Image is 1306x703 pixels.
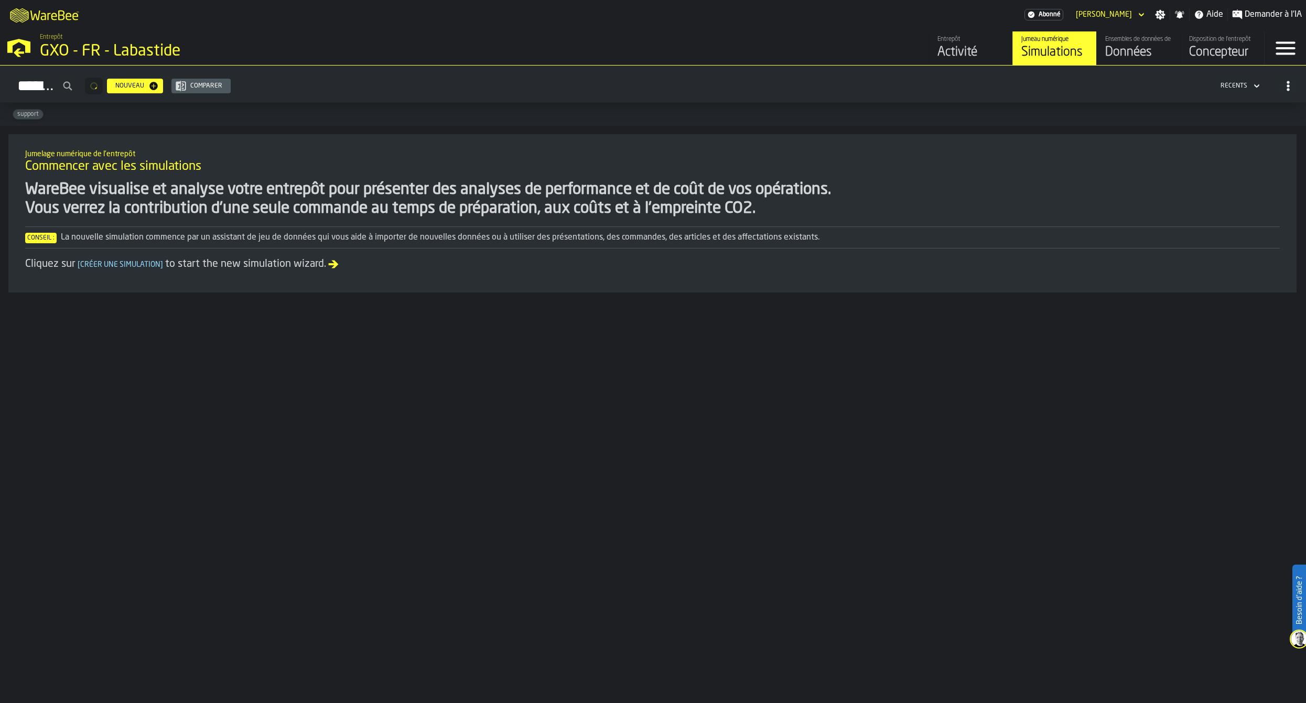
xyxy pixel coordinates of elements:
[8,134,1297,293] div: ItemListCard-
[1072,8,1147,21] div: DropdownMenuValue-HUGO MANIGLIER
[40,34,63,41] span: Entrepôt
[107,79,163,93] button: button-Nouveau
[929,31,1012,65] a: link-to-/wh/i/6d62c477-0d62-49a3-8ae2-182b02fd63a7/feed/
[1170,9,1189,20] label: button-toggle-Notifications
[111,82,148,90] div: Nouveau
[1189,44,1256,61] div: Concepteur
[1021,36,1088,43] div: Jumeau numérique
[25,257,1280,272] div: Cliquez sur to start the new simulation wizard.
[13,111,43,118] span: support
[1105,36,1172,43] div: Ensembles de données de l'entrepôt
[1021,44,1088,61] div: Simulations
[1076,10,1132,19] div: DropdownMenuValue-HUGO MANIGLIER
[25,180,1280,218] div: WareBee visualise et analyse votre entrepôt pour présenter des analyses de performance et de coût...
[1190,8,1227,21] label: button-toggle-Aide
[17,143,1288,180] div: title-Commencer avec les simulations
[1245,8,1302,21] span: Demander à l'IA
[78,261,80,268] span: [
[25,148,1280,158] h2: Sub Title
[1189,36,1256,43] div: Disposition de l'entrepôt
[1012,31,1096,65] a: link-to-/wh/i/6d62c477-0d62-49a3-8ae2-182b02fd63a7/simulations
[40,42,323,61] div: GXO - FR - Labastide
[1024,9,1063,20] div: Abonnement au menu
[1180,31,1264,65] a: link-to-/wh/i/6d62c477-0d62-49a3-8ae2-182b02fd63a7/designer
[1039,11,1061,18] span: Abonné
[25,231,1280,244] div: La nouvelle simulation commence par un assistant de jeu de données qui vous aide à importer de no...
[186,82,226,90] div: Comparer
[1151,9,1170,20] label: button-toggle-Paramètres
[25,233,57,243] span: Conseil :
[171,79,231,93] button: button-Comparer
[1216,80,1262,92] div: DropdownMenuValue-4
[1096,31,1180,65] a: link-to-/wh/i/6d62c477-0d62-49a3-8ae2-182b02fd63a7/data
[1206,8,1223,21] span: Aide
[1105,44,1172,61] div: Données
[1228,8,1306,21] label: button-toggle-Demander à l'IA
[1221,82,1247,90] div: DropdownMenuValue-4
[160,261,163,268] span: ]
[1024,9,1063,20] a: link-to-/wh/i/6d62c477-0d62-49a3-8ae2-182b02fd63a7/settings/billing
[1265,31,1306,65] label: button-toggle-Menu
[937,36,1004,43] div: Entrepôt
[81,78,107,94] div: ButtonLoadMore-Chargement...-Prévenir-Première-Dernière
[937,44,1004,61] div: Activité
[25,158,201,175] span: Commencer avec les simulations
[75,261,165,268] span: Créer une simulation
[1293,566,1305,635] label: Besoin d'aide ?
